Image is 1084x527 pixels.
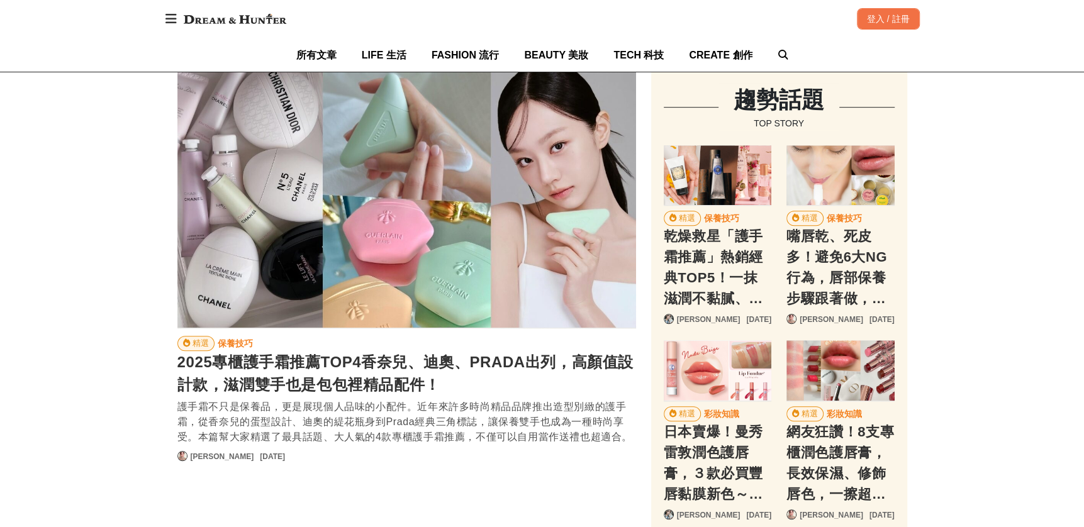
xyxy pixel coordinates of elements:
[703,406,740,421] a: 彩妝知識
[664,509,674,519] a: Avatar
[613,50,664,60] span: TECH 科技
[786,145,894,206] a: 嘴唇乾、死皮多！避免6大NG行為，唇部保養步驟跟著做，用對護唇膏寶寶嫩唇GET
[193,336,209,350] div: 精選
[677,509,740,521] a: [PERSON_NAME]
[800,314,863,325] a: [PERSON_NAME]
[704,211,739,225] div: 保養技巧
[664,226,771,308] a: 乾燥救星「護手霜推薦」熱銷經典TOP5！一抹滋潤不黏膩、柔嫩雙手不費力
[177,451,187,461] a: Avatar
[786,421,894,503] a: 網友狂讚！8支專櫃潤色護唇膏，長效保濕、修飾唇色，一擦超顯嫩唇，每支回購率爆高～
[857,8,920,30] div: 登入 / 註冊
[786,226,894,308] a: 嘴唇乾、死皮多！避免6大NG行為，唇部保養步驟跟著做，用對護唇膏寶寶嫩唇GET
[191,451,254,462] a: [PERSON_NAME]
[679,407,695,421] div: 精選
[826,406,863,421] a: 彩妝知識
[786,509,796,519] a: Avatar
[177,70,636,328] a: 2025專櫃護手霜推薦TOP4香奈兒、迪奧、PRADA出列，高顏值設計款，滋潤雙手也是包包裡精品配件！
[664,314,674,324] a: Avatar
[746,509,771,521] div: [DATE]
[177,8,293,30] img: Dream & Hunter
[664,510,673,519] img: Avatar
[432,38,500,72] a: FASHION 流行
[826,211,863,226] a: 保養技巧
[689,50,752,60] span: CREATE 創作
[432,50,500,60] span: FASHION 流行
[524,50,588,60] span: BEAUTY 美妝
[177,351,636,396] div: 2025專櫃護手霜推薦TOP4香奈兒、迪奧、PRADA出列，高顏值設計款，滋潤雙手也是包包裡精品配件！
[734,83,824,117] div: 趨勢話題
[296,38,337,72] a: 所有文章
[664,340,771,401] a: 日本賣爆！曼秀雷敦潤色護唇膏，３款必買豐唇黏膜新色～擦上超顯白，包色買起來
[664,314,673,323] img: Avatar
[827,407,862,421] div: 彩妝知識
[524,38,588,72] a: BEAUTY 美妝
[869,314,895,325] div: [DATE]
[178,452,187,460] img: Avatar
[664,145,771,206] a: 乾燥救星「護手霜推薦」熱銷經典TOP5！一抹滋潤不黏膩、柔嫩雙手不費力
[786,340,894,401] a: 網友狂讚！8支專櫃潤色護唇膏，長效保濕、修飾唇色，一擦超顯嫩唇，每支回購率爆高～
[260,451,285,462] div: [DATE]
[177,351,636,445] a: 2025專櫃護手霜推薦TOP4香奈兒、迪奧、PRADA出列，高顏值設計款，滋潤雙手也是包包裡精品配件！護手霜不只是保養品，更是展現個人品味的小配件。近年來許多時尚精品品牌推出造型別緻的護手霜，從...
[827,211,862,225] div: 保養技巧
[746,314,771,325] div: [DATE]
[689,38,752,72] a: CREATE 創作
[177,399,636,445] div: 護手霜不只是保養品，更是展現個人品味的小配件。近年來許多時尚精品品牌推出造型別緻的護手霜，從香奈兒的蛋型設計、迪奧的緹花瓶身到Prada經典三角標誌，讓保養雙手也成為一種時尚享受。本篇幫大家精選...
[869,509,895,521] div: [DATE]
[677,314,740,325] a: [PERSON_NAME]
[703,211,740,226] a: 保養技巧
[786,314,796,324] a: Avatar
[296,50,337,60] span: 所有文章
[664,421,771,503] a: 日本賣爆！曼秀雷敦潤色護唇膏，３款必買豐唇黏膜新色～擦上超顯白，包色買起來
[362,38,406,72] a: LIFE 生活
[218,336,253,350] div: 保養技巧
[734,117,824,130] div: TOP STORY
[679,211,695,225] div: 精選
[613,38,664,72] a: TECH 科技
[217,336,254,351] a: 保養技巧
[787,510,796,519] img: Avatar
[362,50,406,60] span: LIFE 生活
[802,407,818,421] div: 精選
[704,407,739,421] div: 彩妝知識
[802,211,818,225] div: 精選
[800,509,863,521] a: [PERSON_NAME]
[787,314,796,323] img: Avatar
